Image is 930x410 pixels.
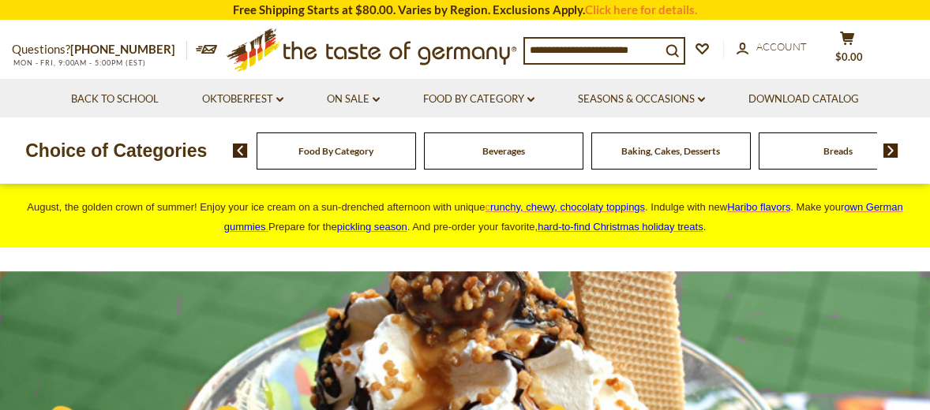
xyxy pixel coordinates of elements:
[538,221,706,233] span: .
[823,145,853,157] a: Breads
[727,201,790,213] a: Haribo flavors
[202,91,283,108] a: Oktoberfest
[233,143,248,158] img: previous arrow
[27,201,902,233] span: August, the golden crown of summer! Enjoy your ice cream on a sun-drenched afternoon with unique ...
[337,221,407,233] a: pickling season
[823,31,871,70] button: $0.00
[538,221,703,233] a: hard-to-find Christmas holiday treats
[490,201,645,213] span: runchy, chewy, chocolaty toppings
[883,143,898,158] img: next arrow
[578,91,705,108] a: Seasons & Occasions
[12,39,187,60] p: Questions?
[298,145,373,157] a: Food By Category
[423,91,534,108] a: Food By Category
[748,91,859,108] a: Download Catalog
[737,39,807,56] a: Account
[327,91,380,108] a: On Sale
[756,40,807,53] span: Account
[486,201,646,213] a: crunchy, chewy, chocolaty toppings
[482,145,525,157] a: Beverages
[12,58,146,67] span: MON - FRI, 9:00AM - 5:00PM (EST)
[70,42,175,56] a: [PHONE_NUMBER]
[71,91,159,108] a: Back to School
[835,50,863,63] span: $0.00
[621,145,720,157] a: Baking, Cakes, Desserts
[224,201,903,233] span: own German gummies
[224,201,903,233] a: own German gummies.
[585,2,697,17] a: Click here for details.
